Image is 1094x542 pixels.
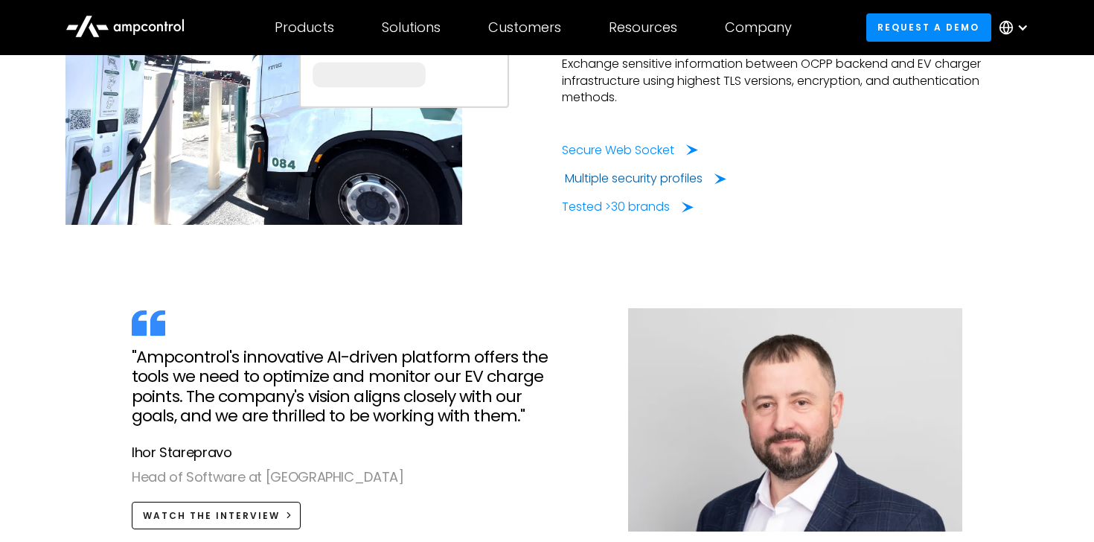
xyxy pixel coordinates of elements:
[382,19,441,36] div: Solutions
[132,502,301,529] a: Watch The Interview
[725,19,792,36] div: Company
[565,170,703,187] div: Multiple security profiles
[562,199,670,215] div: Tested >30 brands
[562,142,698,159] a: Secure Web Socket
[132,442,598,464] div: Ihor Starepravo
[562,199,694,215] a: Tested >30 brands
[565,170,726,187] a: Multiple security profiles
[143,509,280,523] div: Watch The Interview
[562,142,674,159] div: Secure Web Socket
[866,13,991,41] a: Request a demo
[609,19,677,36] div: Resources
[562,56,1029,106] p: Exchange sensitive information between OCPP backend and EV charger infrastructure using highest T...
[488,19,561,36] div: Customers
[132,310,165,336] img: quote icon
[132,348,598,427] h2: "Ampcontrol's innovative AI-driven platform offers the tools we need to optimize and monitor our ...
[132,467,598,488] div: Head of Software at [GEOGRAPHIC_DATA]
[275,19,334,36] div: Products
